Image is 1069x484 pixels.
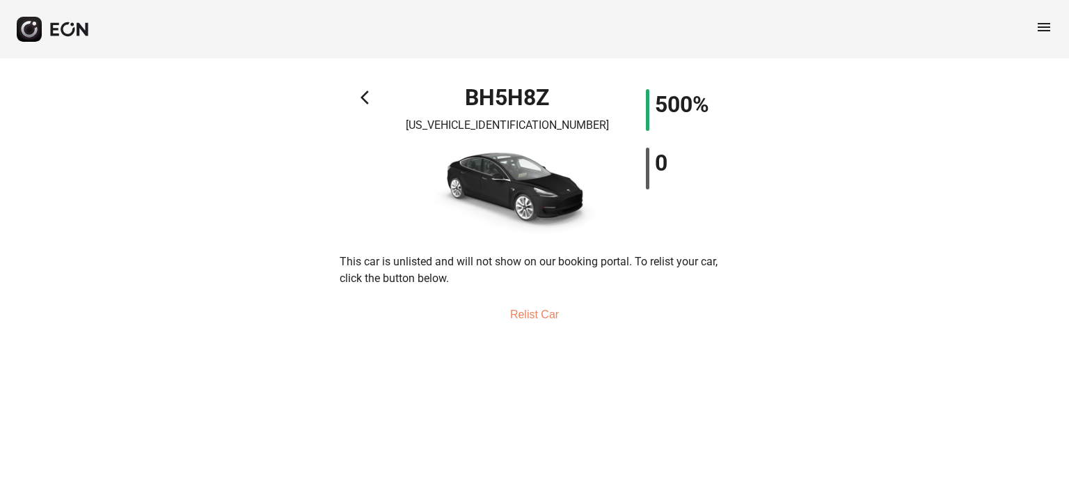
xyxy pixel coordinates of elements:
[361,89,377,106] span: arrow_back_ios
[465,89,549,106] h1: BH5H8Z
[410,139,605,237] img: car
[493,298,576,331] button: Relist Car
[406,117,609,134] p: [US_VEHICLE_IDENTIFICATION_NUMBER]
[340,253,729,287] p: This car is unlisted and will not show on our booking portal. To relist your car, click the butto...
[655,155,667,171] h1: 0
[655,96,709,113] h1: 500%
[1036,19,1052,36] span: menu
